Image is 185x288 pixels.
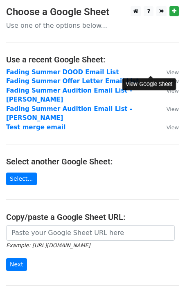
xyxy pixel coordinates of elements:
[6,242,90,248] small: Example: [URL][DOMAIN_NAME]
[6,225,175,241] input: Paste your Google Sheet URL here
[6,258,27,271] input: Next
[167,106,179,112] small: View
[6,157,179,166] h4: Select another Google Sheet:
[6,124,65,131] a: Test merge email
[167,69,179,75] small: View
[158,87,179,94] a: View
[6,212,179,222] h4: Copy/paste a Google Sheet URL:
[6,55,179,64] h4: Use a recent Google Sheet:
[167,124,179,131] small: View
[6,173,37,185] a: Select...
[6,6,179,18] h3: Choose a Google Sheet
[6,78,139,85] a: Fading Summer Offer Letter Email List
[122,78,176,90] div: View Google Sheet
[6,21,179,30] p: Use one of the options below...
[6,69,119,76] a: Fading Summer DOOD Email List
[158,69,179,76] a: View
[158,124,179,131] a: View
[158,105,179,113] a: View
[6,87,132,104] a: Fading Summer Audition Email List - [PERSON_NAME]
[6,105,132,122] a: Fading Summer Audition Email List - [PERSON_NAME]
[167,88,179,94] small: View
